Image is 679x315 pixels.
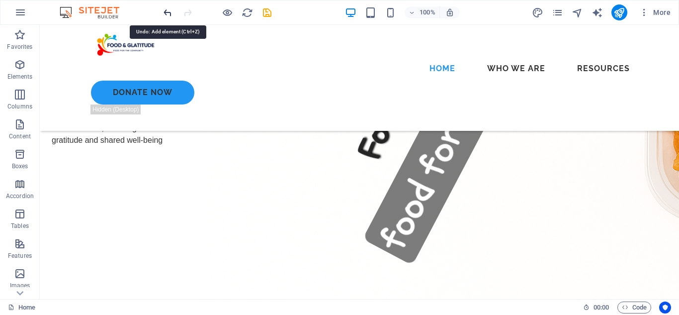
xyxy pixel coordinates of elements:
span: 00 00 [594,302,609,314]
button: pages [552,6,564,18]
span: : [600,304,602,311]
button: text_generator [592,6,603,18]
p: Favorites [7,43,32,51]
p: Content [9,132,31,140]
button: Code [617,302,651,314]
i: Save (Ctrl+S) [261,7,273,18]
h6: Session time [583,302,609,314]
p: Elements [7,73,33,81]
span: More [639,7,671,17]
a: Click to cancel selection. Double-click to open Pages [8,302,35,314]
i: Pages (Ctrl+Alt+S) [552,7,563,18]
p: Boxes [12,162,28,170]
button: design [532,6,544,18]
img: Editor Logo [57,6,132,18]
i: Publish [613,7,625,18]
i: Navigator [572,7,583,18]
p: Images [10,282,30,290]
h6: 100% [420,6,435,18]
button: publish [611,4,627,20]
p: Tables [11,222,29,230]
button: Usercentrics [659,302,671,314]
button: 100% [405,6,440,18]
i: On resize automatically adjust zoom level to fit chosen device. [445,8,454,17]
button: undo [162,6,173,18]
span: Code [622,302,647,314]
p: Features [8,252,32,260]
button: reload [241,6,253,18]
button: save [261,6,273,18]
i: AI Writer [592,7,603,18]
p: Columns [7,103,32,110]
button: More [635,4,675,20]
p: Accordion [6,192,34,200]
i: Reload page [242,7,253,18]
i: Design (Ctrl+Alt+Y) [532,7,543,18]
button: navigator [572,6,584,18]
